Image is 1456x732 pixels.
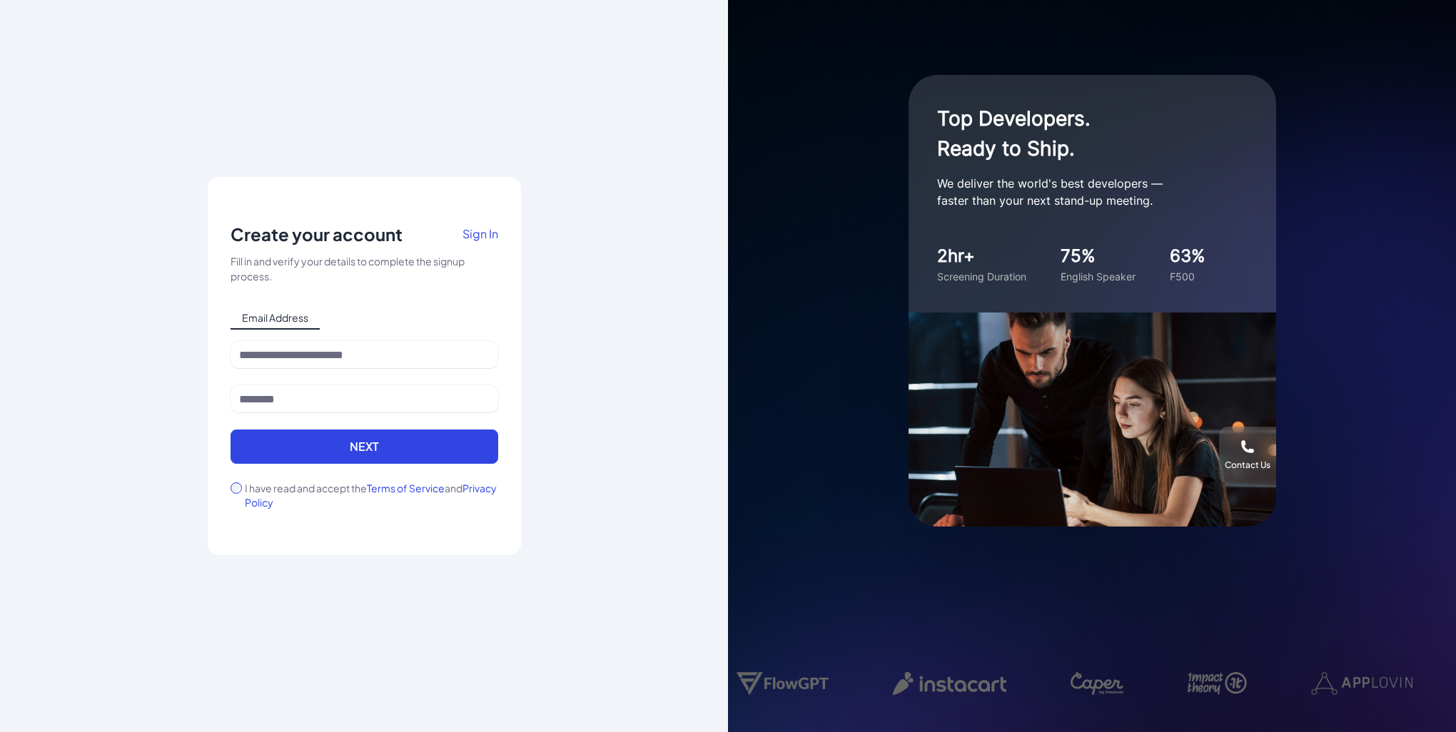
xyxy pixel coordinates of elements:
span: Email Address [231,307,320,330]
a: Sign In [462,223,498,254]
p: Create your account [231,223,403,245]
div: Screening Duration [937,269,1026,284]
span: Terms of Service [367,482,445,494]
div: Contact Us [1225,459,1270,471]
button: Contact Us [1219,427,1276,484]
button: Next [231,429,498,464]
div: 63% [1170,243,1205,269]
span: Sign In [462,226,498,241]
div: F500 [1170,269,1205,284]
p: We deliver the world's best developers — faster than your next stand-up meeting. [937,175,1223,209]
div: 75% [1061,243,1136,269]
label: I have read and accept the and [245,481,498,509]
div: English Speaker [1061,269,1136,284]
div: Fill in and verify your details to complete the signup process. [231,254,498,284]
h1: Top Developers. Ready to Ship. [937,103,1223,163]
div: 2hr+ [937,243,1026,269]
